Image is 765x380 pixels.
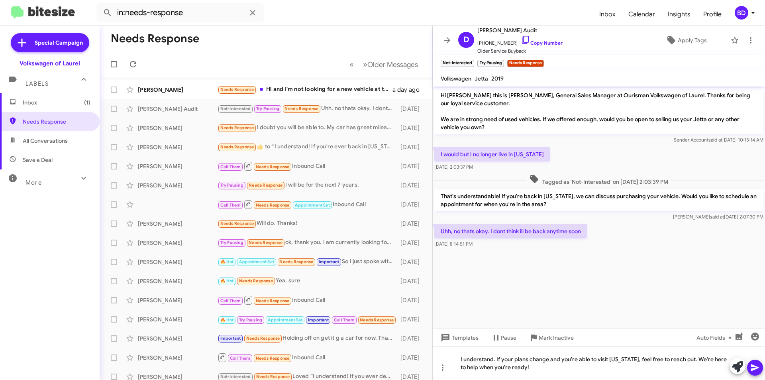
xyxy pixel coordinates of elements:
[218,295,396,305] div: Inbound Call
[690,331,741,345] button: Auto Fields
[218,161,396,171] div: Inbound Call
[138,354,218,362] div: [PERSON_NAME]
[218,276,396,285] div: Yea, sure
[363,59,367,69] span: »
[396,201,426,209] div: [DATE]
[697,3,728,26] a: Profile
[477,60,504,67] small: Try Pausing
[256,298,290,303] span: Needs Response
[345,56,359,73] button: Previous
[439,331,479,345] span: Templates
[23,118,90,126] span: Needs Response
[319,259,339,264] span: Important
[111,32,199,45] h1: Needs Response
[441,60,474,67] small: Not-Interested
[25,80,49,87] span: Labels
[138,162,218,170] div: [PERSON_NAME]
[593,3,622,26] a: Inbox
[256,164,290,169] span: Needs Response
[396,239,426,247] div: [DATE]
[138,181,218,189] div: [PERSON_NAME]
[218,123,396,132] div: I doubt you will be able to. My car has great mileage and in tip top condition, but it's the loan...
[138,258,218,266] div: [PERSON_NAME]
[239,259,274,264] span: Appointment Set
[485,331,523,345] button: Pause
[622,3,661,26] span: Calendar
[434,164,473,170] span: [DATE] 2:03:37 PM
[256,203,290,208] span: Needs Response
[138,296,218,304] div: [PERSON_NAME]
[138,220,218,228] div: [PERSON_NAME]
[23,156,53,164] span: Save a Deal
[218,199,396,209] div: Inbound Call
[396,354,426,362] div: [DATE]
[218,181,396,190] div: I will be for the next 7 years.
[710,214,724,220] span: said at
[396,105,426,113] div: [DATE]
[477,47,563,55] span: Older Service Buyback
[220,87,254,92] span: Needs Response
[20,59,80,67] div: Volkswagen of Laurel
[239,278,273,284] span: Needs Response
[392,86,426,94] div: a day ago
[220,144,254,150] span: Needs Response
[218,104,396,113] div: Uhh, no thats okay. I dont think ill be back anytime soon
[25,179,42,186] span: More
[507,60,544,67] small: Needs Response
[220,298,241,303] span: Call Them
[360,317,394,323] span: Needs Response
[35,39,83,47] span: Special Campaign
[728,6,756,20] button: BD
[396,143,426,151] div: [DATE]
[220,203,241,208] span: Call Them
[349,59,354,69] span: «
[345,56,423,73] nav: Page navigation example
[477,35,563,47] span: [PHONE_NUMBER]
[396,277,426,285] div: [DATE]
[696,331,735,345] span: Auto Fields
[396,315,426,323] div: [DATE]
[96,3,264,22] input: Search
[295,203,330,208] span: Appointment Set
[249,183,282,188] span: Needs Response
[218,238,396,247] div: ok, thank you. I am currently looking for CPO. but I will let you know if that changes
[218,257,396,266] div: So I just spoke with somebody from corporate about where the case is at and they're still diagnos...
[396,258,426,266] div: [DATE]
[218,85,392,94] div: Hi and I'm not looking for a new vehicle at this time. Thank you all though for sharing my options
[463,33,469,46] span: D
[661,3,697,26] a: Insights
[220,106,251,111] span: Not-Interested
[220,125,254,130] span: Needs Response
[441,75,471,82] span: Volkswagen
[396,124,426,132] div: [DATE]
[220,317,234,323] span: 🔥 Hot
[284,106,318,111] span: Needs Response
[433,331,485,345] button: Templates
[239,317,262,323] span: Try Pausing
[539,331,574,345] span: Mark Inactive
[434,147,550,161] p: I would but I no longer live in [US_STATE]
[708,137,722,143] span: said at
[308,317,329,323] span: Important
[358,56,423,73] button: Next
[434,224,587,238] p: Uhh, no thats okay. I dont think ill be back anytime soon
[434,241,473,247] span: [DATE] 8:14:51 PM
[218,142,396,152] div: ​👍​ to “ I understand! If you're ever back in [US_STATE] or looking to sell your vehicle in the f...
[218,334,396,343] div: Holding off on get it g a car for now. Thanks.
[477,26,563,35] span: [PERSON_NAME] Audit
[645,33,727,47] button: Apply Tags
[334,317,355,323] span: Call Them
[23,137,68,145] span: All Conversations
[23,98,90,106] span: Inbox
[396,220,426,228] div: [DATE]
[218,219,396,228] div: Will do. Thanks!
[138,277,218,285] div: [PERSON_NAME]
[674,137,763,143] span: Sender Account [DATE] 10:15:14 AM
[256,106,279,111] span: Try Pausing
[220,259,234,264] span: 🔥 Hot
[220,374,251,379] span: Not-Interested
[673,214,763,220] span: [PERSON_NAME] [DATE] 2:07:30 PM
[678,33,707,47] span: Apply Tags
